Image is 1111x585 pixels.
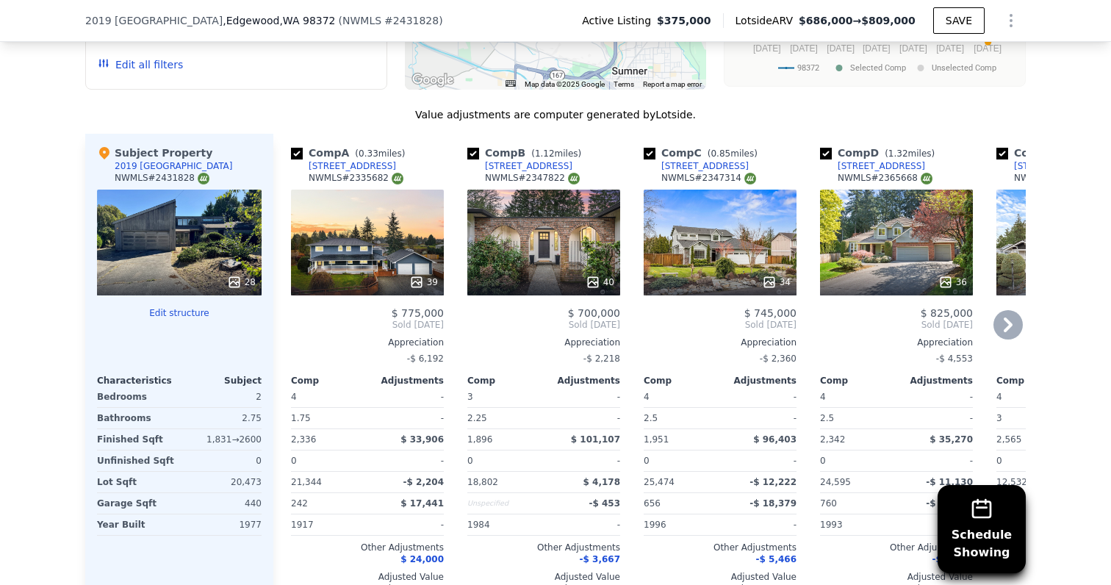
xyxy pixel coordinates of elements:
[547,408,620,428] div: -
[930,434,973,445] span: $ 35,270
[996,160,1101,172] a: [STREET_ADDRESS]
[820,375,896,387] div: Comp
[97,429,176,450] div: Finished Sqft
[182,493,262,514] div: 440
[182,451,262,471] div: 0
[467,493,541,514] div: Unspecified
[820,160,925,172] a: [STREET_ADDRESS]
[723,387,797,407] div: -
[644,392,650,402] span: 4
[799,13,916,28] span: →
[926,477,973,487] span: -$ 11,130
[996,434,1021,445] span: 2,565
[762,275,791,290] div: 34
[661,160,749,172] div: [STREET_ADDRESS]
[467,375,544,387] div: Comp
[370,408,444,428] div: -
[291,571,444,583] div: Adjusted Value
[370,387,444,407] div: -
[367,375,444,387] div: Adjustments
[485,172,580,184] div: NWMLS # 2347822
[467,456,473,466] span: 0
[749,477,797,487] span: -$ 12,222
[467,477,498,487] span: 18,802
[467,542,620,553] div: Other Adjustments
[1014,160,1101,172] div: [STREET_ADDRESS]
[644,498,661,509] span: 656
[926,498,973,509] span: -$ 30,081
[661,172,756,184] div: NWMLS # 2347314
[644,542,797,553] div: Other Adjustments
[899,514,973,535] div: -
[97,408,176,428] div: Bathrooms
[291,477,322,487] span: 21,344
[291,456,297,466] span: 0
[838,172,932,184] div: NWMLS # 2365668
[97,493,176,514] div: Garage Sqft
[723,451,797,471] div: -
[227,275,256,290] div: 28
[291,514,364,535] div: 1917
[547,387,620,407] div: -
[899,451,973,471] div: -
[467,434,492,445] span: 1,896
[85,13,223,28] span: 2019 [GEOGRAPHIC_DATA]
[179,375,262,387] div: Subject
[407,353,444,364] span: -$ 6,192
[644,408,717,428] div: 2.5
[467,392,473,402] span: 3
[392,173,403,184] img: NWMLS Logo
[820,434,845,445] span: 2,342
[291,337,444,348] div: Appreciation
[182,408,262,428] div: 2.75
[863,43,891,54] text: [DATE]
[525,80,605,88] span: Map data ©2025 Google
[938,275,967,290] div: 36
[936,43,964,54] text: [DATE]
[996,456,1002,466] span: 0
[535,148,555,159] span: 1.12
[888,148,908,159] span: 1.32
[899,387,973,407] div: -
[720,375,797,387] div: Adjustments
[850,63,906,73] text: Selected Comp
[932,63,996,73] text: Unselected Comp
[97,375,179,387] div: Characteristics
[547,514,620,535] div: -
[85,107,1026,122] div: Value adjustments are computer generated by Lotside .
[820,146,941,160] div: Comp D
[760,353,797,364] span: -$ 2,360
[1014,172,1109,184] div: NWMLS # 2310712
[568,307,620,319] span: $ 700,000
[827,43,855,54] text: [DATE]
[409,71,457,90] a: Open this area in Google Maps (opens a new window)
[370,451,444,471] div: -
[589,498,620,509] span: -$ 453
[820,392,826,402] span: 4
[571,434,620,445] span: $ 101,107
[291,160,396,172] a: [STREET_ADDRESS]
[938,485,1026,573] button: ScheduleShowing
[467,514,541,535] div: 1984
[182,514,262,535] div: 1977
[643,80,702,88] a: Report a map error
[799,15,853,26] span: $686,000
[409,71,457,90] img: Google
[291,146,411,160] div: Comp A
[580,554,620,564] span: -$ 3,667
[467,319,620,331] span: Sold [DATE]
[400,434,444,445] span: $ 33,906
[820,408,894,428] div: 2.5
[820,571,973,583] div: Adjusted Value
[291,392,297,402] span: 4
[996,6,1026,35] button: Show Options
[756,554,797,564] span: -$ 5,466
[932,554,973,564] span: -$ 9,083
[568,173,580,184] img: NWMLS Logo
[359,148,378,159] span: 0.33
[547,451,620,471] div: -
[644,160,749,172] a: [STREET_ADDRESS]
[97,146,212,160] div: Subject Property
[583,353,620,364] span: -$ 2,218
[921,307,973,319] span: $ 825,000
